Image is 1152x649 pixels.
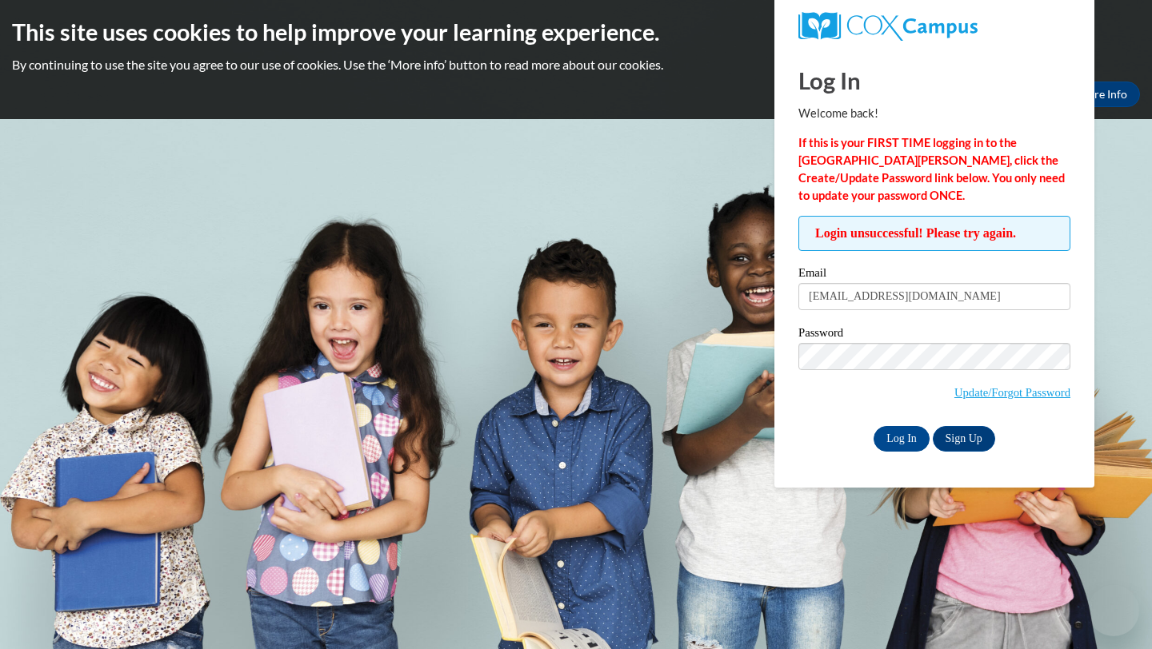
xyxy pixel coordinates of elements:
span: Login unsuccessful! Please try again. [798,216,1070,251]
a: Update/Forgot Password [954,386,1070,399]
a: Sign Up [933,426,995,452]
a: More Info [1065,82,1140,107]
h2: This site uses cookies to help improve your learning experience. [12,16,1140,48]
p: By continuing to use the site you agree to our use of cookies. Use the ‘More info’ button to read... [12,56,1140,74]
a: COX Campus [798,12,1070,41]
h1: Log In [798,64,1070,97]
iframe: Button to launch messaging window [1088,585,1139,636]
label: Email [798,267,1070,283]
p: Welcome back! [798,105,1070,122]
input: Log In [874,426,930,452]
img: COX Campus [798,12,978,41]
label: Password [798,327,1070,343]
strong: If this is your FIRST TIME logging in to the [GEOGRAPHIC_DATA][PERSON_NAME], click the Create/Upd... [798,136,1065,202]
